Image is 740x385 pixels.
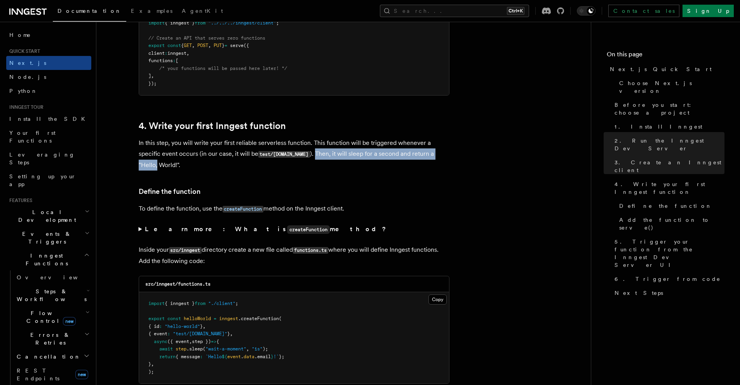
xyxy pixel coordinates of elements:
button: Search...Ctrl+K [380,5,529,17]
span: , [230,331,233,336]
a: Define the function [139,186,200,197]
span: 1. Install Inngest [615,123,702,131]
span: ; [235,301,238,306]
span: Local Development [6,208,85,224]
span: 2. Run the Inngest Dev Server [615,137,724,152]
span: Your first Functions [9,130,56,144]
button: Toggle dark mode [577,6,595,16]
span: helloWorld [184,316,211,321]
span: ); [263,346,268,352]
span: = [214,316,216,321]
a: 3. Create an Inngest client [611,155,724,177]
button: Flow Controlnew [14,306,91,328]
span: => [211,339,216,344]
a: Python [6,84,91,98]
button: Inngest Functions [6,249,91,270]
a: AgentKit [177,2,228,21]
code: createFunction [287,225,330,234]
span: Documentation [57,8,122,14]
span: { id [148,324,159,329]
span: : [165,51,167,56]
a: createFunction [223,205,263,212]
span: Next.js [9,60,46,66]
span: // Create an API that serves zero functions [148,35,265,41]
span: Cancellation [14,353,81,361]
span: `Hello [205,354,222,359]
span: } [222,43,225,48]
span: Leveraging Steps [9,152,75,165]
span: ] [148,73,151,78]
span: async [154,339,167,344]
a: Leveraging Steps [6,148,91,169]
span: new [75,370,88,379]
code: src/inngest [169,247,202,254]
a: Node.js [6,70,91,84]
span: PUT [214,43,222,48]
span: "1s" [252,346,263,352]
span: step }) [192,339,211,344]
span: , [203,324,205,329]
a: Sign Up [683,5,734,17]
span: Events & Triggers [6,230,85,246]
a: Next.js Quick Start [607,62,724,76]
a: Define the function [616,199,724,213]
span: ( [203,346,205,352]
span: { inngest } [165,301,195,306]
summary: Learn more: What iscreateFunctionmethod? [139,224,449,235]
span: await [159,346,173,352]
span: from [195,301,205,306]
span: Setting up your app [9,173,76,187]
a: 1. Install Inngest [611,120,724,134]
span: Examples [131,8,172,14]
a: 5. Trigger your function from the Inngest Dev Server UI [611,235,724,272]
span: .createFunction [238,316,279,321]
span: data [244,354,254,359]
span: ({ [244,43,249,48]
button: Copy [428,294,447,305]
span: : [200,354,203,359]
span: const [167,43,181,48]
code: createFunction [223,206,263,213]
span: Overview [17,274,97,280]
span: !` [273,354,279,359]
span: { message [176,354,200,359]
span: ( [279,316,282,321]
span: }); [148,81,157,86]
span: const [167,316,181,321]
span: from [195,20,205,26]
button: Events & Triggers [6,227,91,249]
span: return [159,354,176,359]
code: test/[DOMAIN_NAME] [258,151,310,158]
span: ; [276,20,279,26]
span: Add the function to serve() [619,216,724,232]
span: "wait-a-moment" [205,346,246,352]
span: Flow Control [14,309,85,325]
span: ${ [222,354,227,359]
span: . [241,354,244,359]
span: "./client" [208,301,235,306]
a: 4. Write your first Inngest function [611,177,724,199]
p: Inside your directory create a new file called where you will define Inngest functions. Add the f... [139,244,449,267]
span: inngest [219,316,238,321]
a: 2. Run the Inngest Dev Server [611,134,724,155]
span: Features [6,197,32,204]
span: 4. Write your first Inngest function [615,180,724,196]
span: { event [148,331,167,336]
span: Quick start [6,48,40,54]
span: } [200,324,203,329]
a: Contact sales [608,5,679,17]
span: Errors & Retries [14,331,84,347]
strong: Learn more: What is method? [145,225,388,233]
a: Examples [126,2,177,21]
p: In this step, you will write your first reliable serverless function. This function will be trigg... [139,138,449,171]
span: Inngest tour [6,104,44,110]
span: "../../../inngest/client" [208,20,276,26]
a: Home [6,28,91,42]
span: POST [197,43,208,48]
span: serve [230,43,244,48]
span: 6. Trigger from code [615,275,721,283]
span: { [181,43,184,48]
span: 5. Trigger your function from the Inngest Dev Server UI [615,238,724,269]
a: Documentation [53,2,126,22]
span: Before you start: choose a project [615,101,724,117]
